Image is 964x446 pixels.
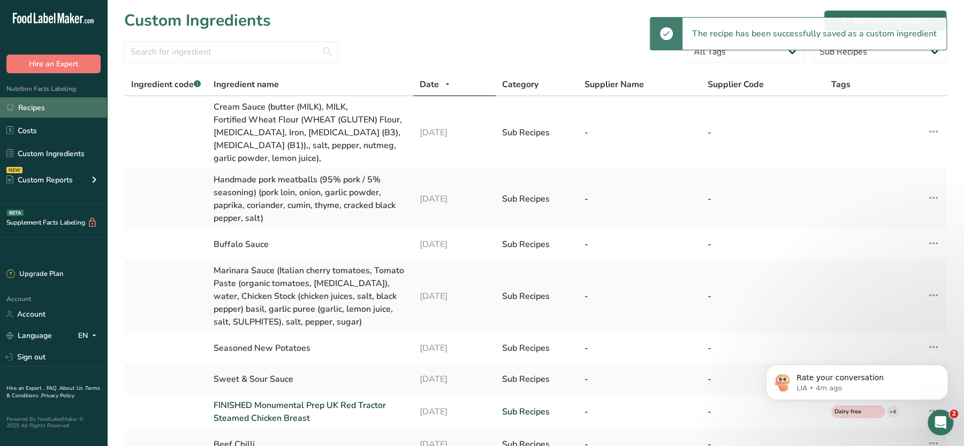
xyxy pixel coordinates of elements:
[584,238,695,251] div: -
[420,405,489,418] a: [DATE]
[214,373,407,386] div: Sweet & Sour Sauce
[6,269,63,280] div: Upgrade Plan
[708,193,818,205] div: -
[420,126,489,139] div: [DATE]
[6,416,101,429] div: Powered By FoodLabelMaker © 2025 All Rights Reserved
[708,342,818,355] div: -
[420,342,489,355] div: [DATE]
[59,385,85,392] a: About Us .
[502,342,572,355] div: Sub Recipes
[831,78,851,91] span: Tags
[41,392,74,399] a: Privacy Policy
[420,373,489,386] div: [DATE]
[708,405,818,418] a: -
[6,385,44,392] a: Hire an Expert .
[6,326,52,345] a: Language
[502,238,572,251] div: Sub Recipes
[708,78,764,91] span: Supplier Code
[502,193,572,205] div: Sub Recipes
[950,410,958,418] span: 2
[6,174,73,186] div: Custom Reports
[214,78,279,91] span: Ingredient name
[78,329,101,342] div: EN
[502,373,572,386] div: Sub Recipes
[708,238,818,251] div: -
[502,78,538,91] span: Category
[47,385,59,392] a: FAQ .
[708,126,818,139] div: -
[502,290,572,303] div: Sub Recipes
[584,373,695,386] div: -
[131,79,201,90] span: Ingredient code
[124,41,338,63] input: Search for ingredient
[7,210,24,216] div: BETA
[928,410,953,435] iframe: Intercom live chat
[584,78,643,91] span: Supplier Name
[584,193,695,205] div: -
[214,399,407,425] a: FINISHED Monumental Prep UK Red Tractor Steamed Chicken Breast
[214,101,407,165] div: Cream Sauce (butter (MILK), MILK, Fortified Wheat Flour (WHEAT (GLUTEN) Flour, [MEDICAL_DATA], Ir...
[420,78,439,91] span: Date
[6,167,22,173] div: NEW
[584,126,695,139] div: -
[584,342,695,355] div: -
[708,373,818,386] div: -
[214,238,407,251] div: Buffalo Sauce
[214,173,407,225] div: Handmade pork meatballs (95% pork / 5% seasoning) (pork loin, onion, garlic powder, paprika, cori...
[708,290,818,303] div: -
[824,10,947,32] button: Add new ingredient
[6,55,101,73] button: Hire an Expert
[750,342,964,417] iframe: Intercom notifications message
[214,342,407,355] div: Seasoned New Potatoes
[6,385,100,399] a: Terms & Conditions .
[584,290,695,303] div: -
[214,264,407,328] div: Marinara Sauce (Italian cherry tomatoes, Tomato Paste (organic tomatoes, [MEDICAL_DATA]), water, ...
[420,238,489,251] div: [DATE]
[502,126,572,139] div: Sub Recipes
[584,405,695,418] a: -
[420,290,489,303] div: [DATE]
[682,18,946,50] div: The recipe has been successfully saved as a custom ingredient
[502,405,572,418] a: Sub Recipes
[841,14,929,27] div: Add new ingredient
[420,193,489,205] div: [DATE]
[124,9,271,33] h1: Custom Ingredients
